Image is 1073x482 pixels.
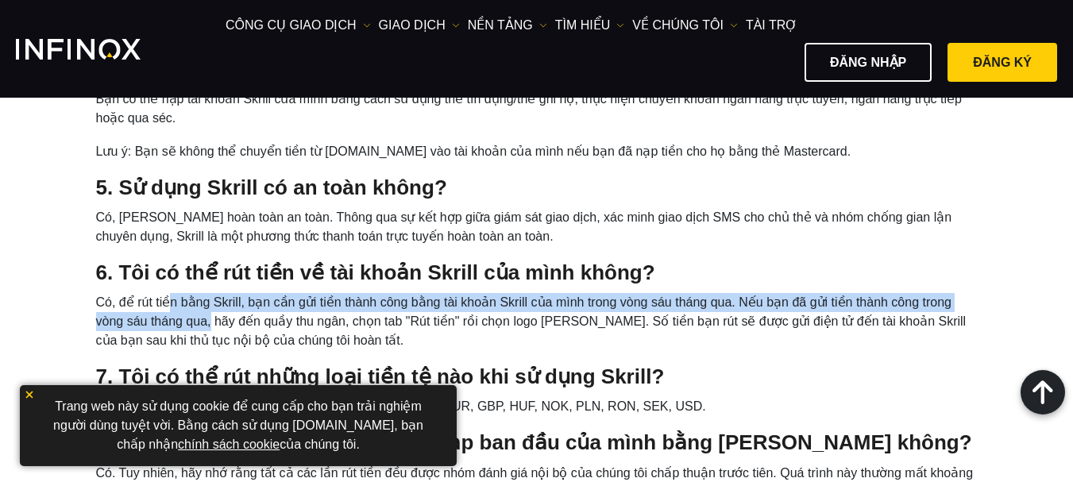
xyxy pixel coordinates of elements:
li: [PERSON_NAME] chỉ giao dịch bằng AUD, CAD, CHF, DKK, EUR, GBP, HUF, NOK, PLN, RON, SEK, USD. [96,397,978,416]
a: chính sách cookie [178,438,280,451]
a: Tài trợ [746,16,797,35]
a: INFINOX Logo [16,39,178,60]
li: Có, [PERSON_NAME] hoàn toàn an toàn. Thông qua sự kết hợp giữa giám sát giao dịch, xác minh giao ... [96,208,978,246]
h4: 6. Tôi có thể rút tiền về tài khoản Skrill của mình không? [96,260,978,285]
a: VỀ CHÚNG TÔI [632,16,738,35]
a: NỀN TẢNG [468,16,547,35]
li: Lưu ý: Bạn sẽ không thể chuyển tiền từ [DOMAIN_NAME] vào tài khoản của mình nếu bạn đã nạp tiền c... [96,142,978,161]
a: GIAO DỊCH [379,16,460,35]
a: Tìm hiểu [555,16,625,35]
li: Có, để rút tiền bằng Skrill, bạn cần gửi tiền thành công bằng tài khoản Skrill của mình trong vòn... [96,293,978,350]
li: Bạn có thể nạp tài khoản Skrill của mình bằng cách sử dụng thẻ tín dụng/thẻ ghi nợ, thực hiện chu... [96,90,978,128]
p: Trang web này sử dụng cookie để cung cấp cho bạn trải nghiệm người dùng tuyệt vời. Bằng cách sử d... [28,393,449,458]
a: Đăng nhập [805,43,932,82]
h4: 7. Tôi có thể rút những loại tiền tệ nào khi sử dụng Skrill? [96,364,978,389]
img: yellow close icon [24,389,35,400]
h4: 5. Sử dụng Skrill có an toàn không? [96,175,978,200]
h4: 8. Tôi có thể rút nhiều hơn số tiền nạp ban đầu của mình bằng [PERSON_NAME] không? [96,430,978,455]
a: công cụ giao dịch [226,16,371,35]
a: Đăng ký [948,43,1057,82]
